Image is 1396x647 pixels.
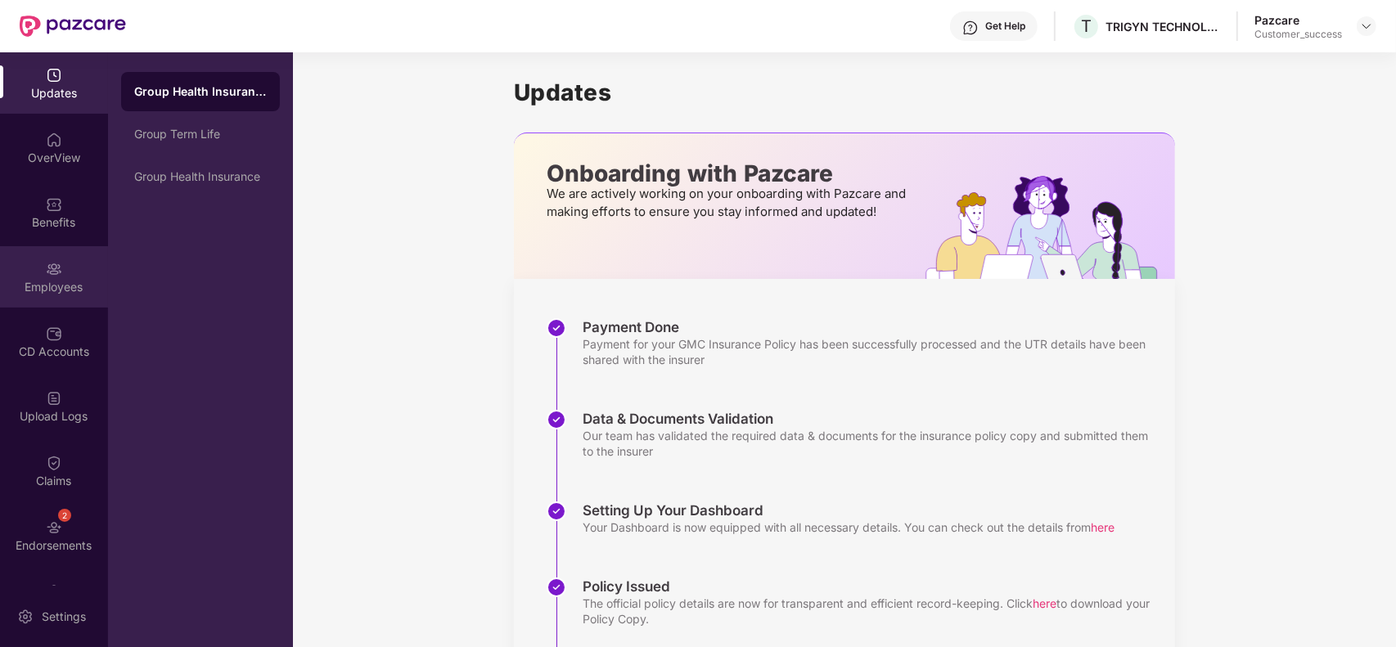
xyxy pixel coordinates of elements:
img: svg+xml;base64,PHN2ZyBpZD0iU3RlcC1Eb25lLTMyeDMyIiB4bWxucz0iaHR0cDovL3d3dy53My5vcmcvMjAwMC9zdmciIH... [547,318,566,338]
div: TRIGYN TECHNOLOGIES LIMITED [1106,19,1220,34]
div: Get Help [985,20,1025,33]
img: svg+xml;base64,PHN2ZyBpZD0iU3RlcC1Eb25lLTMyeDMyIiB4bWxucz0iaHR0cDovL3d3dy53My5vcmcvMjAwMC9zdmciIH... [547,501,566,521]
img: svg+xml;base64,PHN2ZyBpZD0iRHJvcGRvd24tMzJ4MzIiIHhtbG5zPSJodHRwOi8vd3d3LnczLm9yZy8yMDAwL3N2ZyIgd2... [1360,20,1373,33]
img: svg+xml;base64,PHN2ZyBpZD0iU3RlcC1Eb25lLTMyeDMyIiB4bWxucz0iaHR0cDovL3d3dy53My5vcmcvMjAwMC9zdmciIH... [547,410,566,429]
div: Pazcare [1254,12,1342,28]
img: svg+xml;base64,PHN2ZyBpZD0iSGVscC0zMngzMiIgeG1sbnM9Imh0dHA6Ly93d3cudzMub3JnLzIwMDAvc3ZnIiB3aWR0aD... [962,20,979,36]
span: T [1081,16,1092,36]
div: Customer_success [1254,28,1342,41]
img: svg+xml;base64,PHN2ZyBpZD0iU3RlcC1Eb25lLTMyeDMyIiB4bWxucz0iaHR0cDovL3d3dy53My5vcmcvMjAwMC9zdmciIH... [547,577,566,597]
img: New Pazcare Logo [20,16,126,37]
